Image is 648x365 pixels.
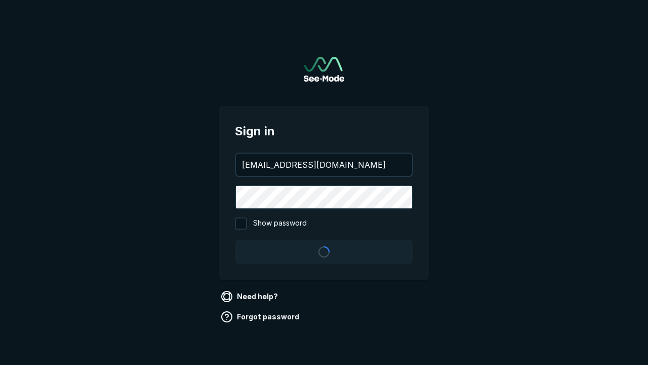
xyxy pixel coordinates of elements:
span: Sign in [235,122,413,140]
input: your@email.com [236,154,412,176]
img: See-Mode Logo [304,57,344,82]
span: Show password [253,217,307,230]
a: Go to sign in [304,57,344,82]
a: Forgot password [219,309,303,325]
a: Need help? [219,288,282,305]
